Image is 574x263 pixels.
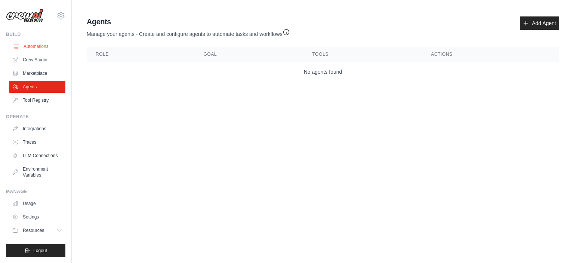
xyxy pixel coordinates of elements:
a: Integrations [9,123,65,135]
span: Logout [33,248,47,254]
a: Traces [9,136,65,148]
img: Logo [6,9,43,23]
div: Operate [6,114,65,120]
div: Build [6,31,65,37]
h2: Agents [87,16,290,27]
td: No agents found [87,62,559,82]
a: Crew Studio [9,54,65,66]
a: Automations [10,40,66,52]
a: Add Agent [520,16,559,30]
th: Tools [303,47,422,62]
span: Resources [23,227,44,233]
a: LLM Connections [9,150,65,162]
button: Resources [9,224,65,236]
a: Settings [9,211,65,223]
button: Logout [6,244,65,257]
a: Usage [9,198,65,210]
th: Actions [422,47,559,62]
a: Tool Registry [9,94,65,106]
a: Environment Variables [9,163,65,181]
p: Manage your agents - Create and configure agents to automate tasks and workflows [87,27,290,38]
a: Marketplace [9,67,65,79]
div: Manage [6,189,65,195]
a: Agents [9,81,65,93]
th: Role [87,47,195,62]
th: Goal [195,47,303,62]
